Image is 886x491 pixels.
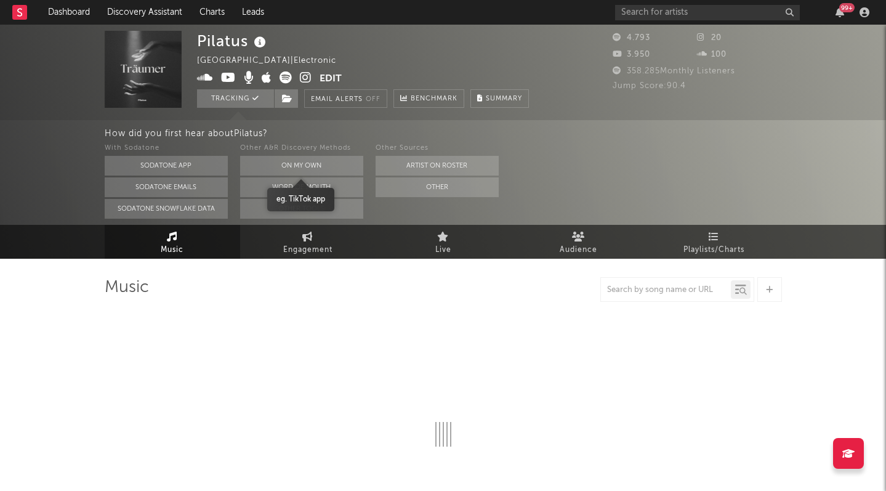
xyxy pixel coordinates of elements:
span: Engagement [283,243,332,258]
button: Sodatone Emails [105,177,228,197]
button: Email AlertsOff [304,89,387,108]
button: Edit [320,71,342,87]
span: Summary [486,95,522,102]
span: Benchmark [411,92,457,107]
a: Playlists/Charts [646,225,782,259]
span: Playlists/Charts [683,243,744,258]
span: Live [435,243,451,258]
span: Jump Score: 90.4 [613,82,686,90]
span: 3.950 [613,51,650,59]
button: Other [376,177,499,197]
button: Tracking [197,89,274,108]
span: Music [161,243,183,258]
button: Other Tools [240,199,363,219]
button: Word Of Mouth [240,177,363,197]
span: 100 [697,51,727,59]
span: 20 [697,34,722,42]
div: Other A&R Discovery Methods [240,141,363,156]
a: Music [105,225,240,259]
a: Audience [511,225,646,259]
button: On My Own [240,156,363,176]
button: Sodatone App [105,156,228,176]
input: Search by song name or URL [601,285,731,295]
button: 99+ [836,7,844,17]
div: 99 + [839,3,855,12]
div: [GEOGRAPHIC_DATA] | Electronic [197,54,350,68]
input: Search for artists [615,5,800,20]
a: Engagement [240,225,376,259]
div: Pilatus [197,31,269,51]
button: Artist on Roster [376,156,499,176]
div: With Sodatone [105,141,228,156]
button: Summary [470,89,529,108]
a: Benchmark [393,89,464,108]
div: Other Sources [376,141,499,156]
span: 4.793 [613,34,650,42]
em: Off [366,96,381,103]
button: Sodatone Snowflake Data [105,199,228,219]
a: Live [376,225,511,259]
span: Audience [560,243,597,258]
span: 358.285 Monthly Listeners [613,67,735,75]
